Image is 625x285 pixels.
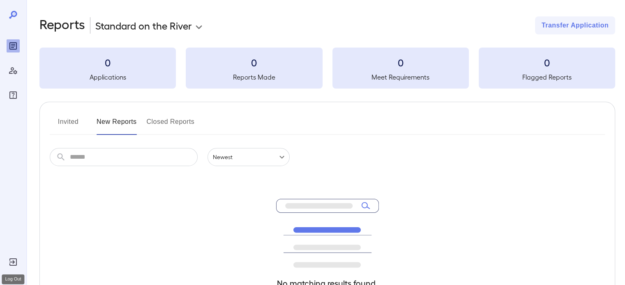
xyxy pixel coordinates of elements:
h3: 0 [39,56,176,69]
div: Log Out [7,255,20,269]
h5: Meet Requirements [332,72,469,82]
div: Newest [208,148,290,166]
div: Reports [7,39,20,52]
button: Closed Reports [147,115,195,135]
div: FAQ [7,89,20,102]
h2: Reports [39,16,85,34]
button: New Reports [97,115,137,135]
h5: Reports Made [186,72,322,82]
p: Standard on the River [95,19,192,32]
button: Invited [50,115,87,135]
div: Log Out [2,274,24,284]
h3: 0 [332,56,469,69]
button: Transfer Application [535,16,615,34]
h5: Applications [39,72,176,82]
summary: 0Applications0Reports Made0Meet Requirements0Flagged Reports [39,48,615,89]
div: Manage Users [7,64,20,77]
h5: Flagged Reports [479,72,615,82]
h3: 0 [479,56,615,69]
h3: 0 [186,56,322,69]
